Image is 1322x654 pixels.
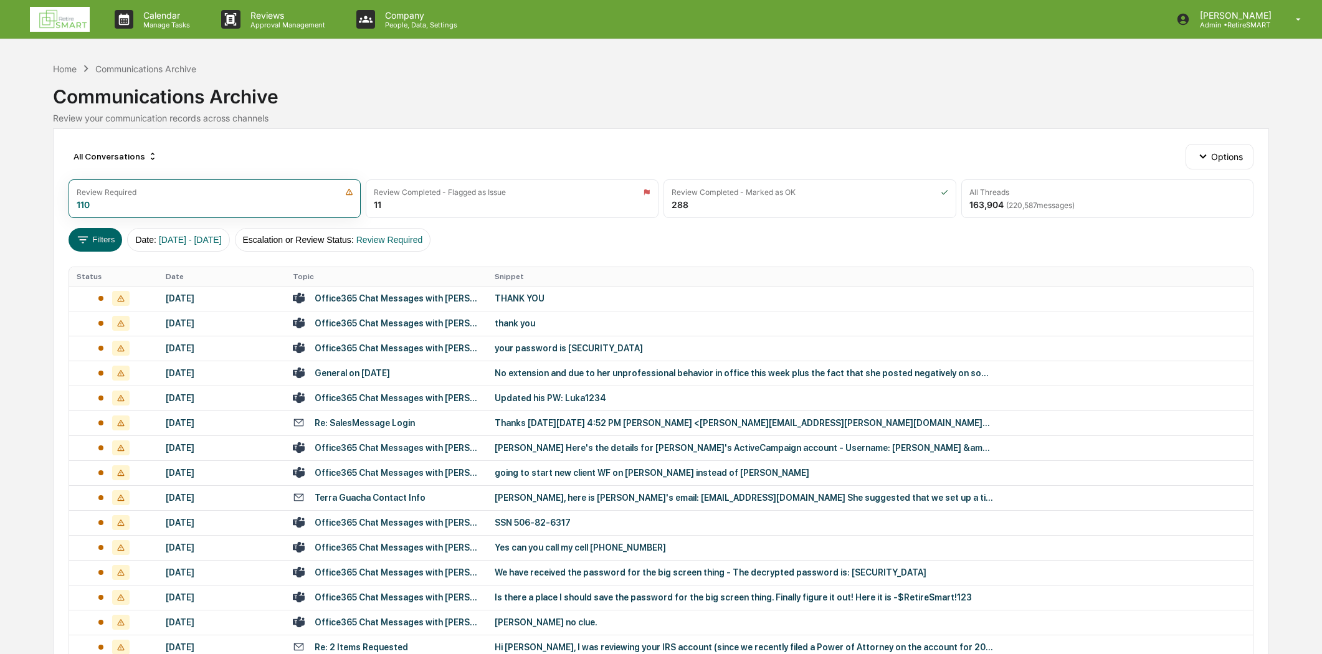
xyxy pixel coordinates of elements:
div: THANK YOU [495,293,993,303]
span: ( 220,587 messages) [1006,201,1075,210]
div: Office365 Chat Messages with [PERSON_NAME], [PERSON_NAME] on [DATE] [315,343,480,353]
div: Review Completed - Flagged as Issue [374,187,506,197]
div: SSN 506-82-6317 [495,518,993,528]
div: All Threads [969,187,1009,197]
div: Office365 Chat Messages with [PERSON_NAME], [PERSON_NAME] on [DATE] [315,318,480,328]
div: [DATE] [166,293,278,303]
div: [PERSON_NAME] Here's the details for [PERSON_NAME]'s ActiveCampaign account - Username: [PERSON_N... [495,443,993,453]
div: 110 [77,199,90,210]
div: thank you [495,318,993,328]
div: Office365 Chat Messages with [PERSON_NAME], [GEOGRAPHIC_DATA][PERSON_NAME] on [DATE] [315,293,480,303]
p: [PERSON_NAME] [1190,10,1278,21]
button: Escalation or Review Status:Review Required [235,228,431,252]
span: [DATE] - [DATE] [159,235,222,245]
div: 11 [374,199,381,210]
div: Office365 Chat Messages with [PERSON_NAME], [PERSON_NAME] on [DATE] [315,592,480,602]
div: Review Completed - Marked as OK [672,187,796,197]
p: Admin • RetireSMART [1190,21,1278,29]
p: Company [375,10,464,21]
div: [DATE] [166,592,278,602]
div: Updated his PW: Luka1234 [495,393,993,403]
div: Communications Archive [95,64,196,74]
div: Terra Guacha Contact Info [315,493,426,503]
p: Approval Management [240,21,331,29]
div: [PERSON_NAME], here is [PERSON_NAME]'s email: [EMAIL_ADDRESS][DOMAIN_NAME] She suggested that we ... [495,493,993,503]
div: Re: 2 Items Requested [315,642,408,652]
button: Date:[DATE] - [DATE] [127,228,229,252]
div: 163,904 [969,199,1075,210]
div: [DATE] [166,393,278,403]
div: [DATE] [166,543,278,552]
img: icon [643,188,650,196]
div: [DATE] [166,567,278,577]
div: Communications Archive [53,75,1269,108]
p: Calendar [133,10,196,21]
div: General on [DATE] [315,368,390,378]
div: your password is [SECURITY_DATA] [495,343,993,353]
div: Office365 Chat Messages with [PERSON_NAME], [PERSON_NAME] on [DATE] [315,468,480,478]
div: going to start new client WF on [PERSON_NAME] instead of [PERSON_NAME] [495,468,993,478]
div: All Conversations [69,146,163,166]
img: icon [345,188,353,196]
th: Snippet [487,267,1253,286]
div: [DATE] [166,418,278,428]
div: [DATE] [166,318,278,328]
div: [DATE] [166,617,278,627]
div: [DATE] [166,468,278,478]
div: Office365 Chat Messages with [PERSON_NAME], [PERSON_NAME] on [DATE] [315,543,480,552]
div: Yes can you call my cell [PHONE_NUMBER] [495,543,993,552]
button: Filters [69,228,123,252]
iframe: Open customer support [1282,613,1316,647]
th: Status [69,267,158,286]
div: Review Required [77,187,136,197]
div: Is there a place I should save the password for the big screen thing. Finally figure it out! Here... [495,592,993,602]
div: Hi [PERSON_NAME], I was reviewing your IRS account (since we recently filed a Power of Attorney o... [495,642,993,652]
div: [DATE] [166,642,278,652]
th: Topic [285,267,487,286]
div: Office365 Chat Messages with [PERSON_NAME], [PERSON_NAME] on [DATE] [315,617,480,627]
div: Home [53,64,77,74]
div: [DATE] [166,518,278,528]
div: No extension and due to her unprofessional behavior in office this week plus the fact that she po... [495,368,993,378]
div: We have received the password for the big screen thing - The decrypted password is: [SECURITY_DATA] [495,567,993,577]
div: Thanks [DATE][DATE] 4:52 PM [PERSON_NAME] <[PERSON_NAME][EMAIL_ADDRESS][PERSON_NAME][DOMAIN_NAME]... [495,418,993,428]
img: icon [941,188,948,196]
div: Office365 Chat Messages with [PERSON_NAME], [PERSON_NAME] on [DATE] [315,393,480,403]
button: Options [1186,144,1253,169]
div: 288 [672,199,688,210]
img: logo [30,7,90,32]
th: Date [158,267,285,286]
div: [PERSON_NAME] no clue. [495,617,993,627]
div: [DATE] [166,443,278,453]
div: Re: SalesMessage Login [315,418,415,428]
p: Reviews [240,10,331,21]
p: People, Data, Settings [375,21,464,29]
div: [DATE] [166,343,278,353]
div: Review your communication records across channels [53,113,1269,123]
div: [DATE] [166,368,278,378]
div: [DATE] [166,493,278,503]
div: Office365 Chat Messages with [PERSON_NAME], [PERSON_NAME] on [DATE] [315,567,480,577]
div: Office365 Chat Messages with [PERSON_NAME], [PERSON_NAME] on [DATE] [315,518,480,528]
div: Office365 Chat Messages with [PERSON_NAME], [PERSON_NAME] on [DATE] [315,443,480,453]
p: Manage Tasks [133,21,196,29]
span: Review Required [356,235,423,245]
